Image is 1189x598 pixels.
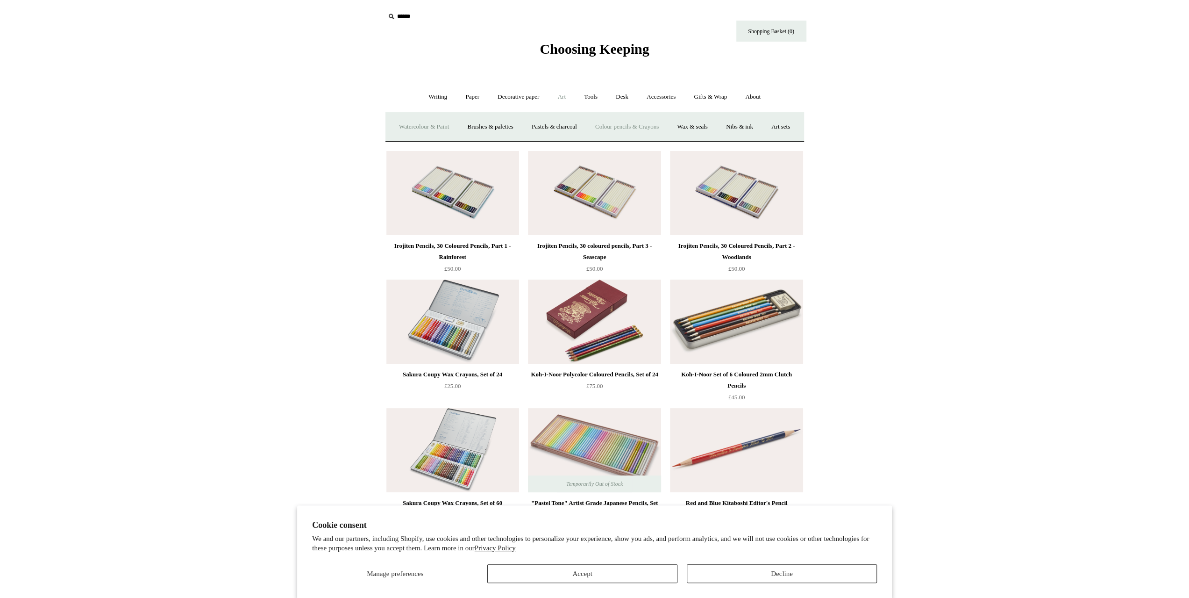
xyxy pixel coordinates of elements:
[312,534,877,553] p: We and our partners, including Shopify, use cookies and other technologies to personalize your ex...
[386,497,519,536] a: Sakura Coupy Wax Crayons, Set of 60 £65.00
[528,408,661,492] img: "Pastel Tone" Artist Grade Japanese Pencils, Set of 50
[391,115,457,139] a: Watercolour & Paint
[386,408,519,492] a: Sakura Coupy Wax Crayons, Set of 60 Sakura Coupy Wax Crayons, Set of 60
[728,394,745,401] span: £45.00
[528,151,661,235] a: Irojiten Pencils, 30 coloured pencils, Part 3 - Seascape Irojiten Pencils, 30 coloured pencils, P...
[685,85,735,109] a: Gifts & Wrap
[523,115,585,139] a: Pastels & charcoal
[763,115,798,139] a: Art sets
[670,369,803,407] a: Koh-I-Noor Set of 6 Coloured 2mm Clutch Pencils £45.00
[672,369,800,391] div: Koh-I-Noor Set of 6 Coloured 2mm Clutch Pencils
[528,280,661,364] a: Koh-I-Noor Polycolor Coloured Pencils, Set of 24 Koh-I-Noor Polycolor Coloured Pencils, Set of 24
[528,151,661,235] img: Irojiten Pencils, 30 coloured pencils, Part 3 - Seascape
[672,240,800,263] div: Irojiten Pencils, 30 Coloured Pencils, Part 2 - Woodlands
[687,564,877,583] button: Decline
[312,520,877,530] h2: Cookie consent
[530,497,658,520] div: "Pastel Tone" Artist Grade Japanese Pencils, Set of 50
[672,497,800,509] div: Red and Blue Kitaboshi Editor's Pencil
[459,115,521,139] a: Brushes & palettes
[444,265,461,272] span: £50.00
[670,151,803,235] img: Irojiten Pencils, 30 Coloured Pencils, Part 2 - Woodlands
[367,570,423,577] span: Manage preferences
[389,240,517,263] div: Irojiten Pencils, 30 Coloured Pencils, Part 1 - Rainforest
[528,408,661,492] a: "Pastel Tone" Artist Grade Japanese Pencils, Set of 50 "Pastel Tone" Artist Grade Japanese Pencil...
[540,41,649,57] span: Choosing Keeping
[420,85,456,109] a: Writing
[586,382,603,389] span: £75.00
[638,85,684,109] a: Accessories
[528,497,661,536] a: "Pastel Tone" Artist Grade Japanese Pencils, Set of 50 £160.00
[670,280,803,364] a: Koh-I-Noor Set of 6 Coloured 2mm Clutch Pencils Koh-I-Noor Set of 6 Coloured 2mm Clutch Pencils
[586,265,603,272] span: £50.00
[669,115,716,139] a: Wax & seals
[457,85,488,109] a: Paper
[549,85,574,109] a: Art
[386,151,519,235] img: Irojiten Pencils, 30 Coloured Pencils, Part 1 - Rainforest
[737,85,769,109] a: About
[389,369,517,380] div: Sakura Coupy Wax Crayons, Set of 24
[386,151,519,235] a: Irojiten Pencils, 30 Coloured Pencils, Part 1 - Rainforest Irojiten Pencils, 30 Coloured Pencils,...
[528,369,661,407] a: Koh-I-Noor Polycolor Coloured Pencils, Set of 24 £75.00
[607,85,637,109] a: Desk
[540,49,649,55] a: Choosing Keeping
[475,544,516,552] a: Privacy Policy
[386,369,519,407] a: Sakura Coupy Wax Crayons, Set of 24 £25.00
[528,280,661,364] img: Koh-I-Noor Polycolor Coloured Pencils, Set of 24
[489,85,548,109] a: Decorative paper
[587,115,667,139] a: Colour pencils & Crayons
[576,85,606,109] a: Tools
[736,21,806,42] a: Shopping Basket (0)
[718,115,762,139] a: Nibs & ink
[444,382,461,389] span: £25.00
[386,280,519,364] img: Sakura Coupy Wax Crayons, Set of 24
[386,408,519,492] img: Sakura Coupy Wax Crayons, Set of 60
[728,265,745,272] span: £50.00
[530,240,658,263] div: Irojiten Pencils, 30 coloured pencils, Part 3 - Seascape
[670,240,803,279] a: Irojiten Pencils, 30 Coloured Pencils, Part 2 - Woodlands £50.00
[670,408,803,492] a: Red and Blue Kitaboshi Editor's Pencil Red and Blue Kitaboshi Editor's Pencil
[528,240,661,279] a: Irojiten Pencils, 30 coloured pencils, Part 3 - Seascape £50.00
[670,280,803,364] img: Koh-I-Noor Set of 6 Coloured 2mm Clutch Pencils
[386,280,519,364] a: Sakura Coupy Wax Crayons, Set of 24 Sakura Coupy Wax Crayons, Set of 24
[670,408,803,492] img: Red and Blue Kitaboshi Editor's Pencil
[389,497,517,509] div: Sakura Coupy Wax Crayons, Set of 60
[487,564,677,583] button: Accept
[670,497,803,536] a: Red and Blue Kitaboshi Editor's Pencil £3.00
[670,151,803,235] a: Irojiten Pencils, 30 Coloured Pencils, Part 2 - Woodlands Irojiten Pencils, 30 Coloured Pencils, ...
[557,476,632,492] span: Temporarily Out of Stock
[312,564,478,583] button: Manage preferences
[386,240,519,279] a: Irojiten Pencils, 30 Coloured Pencils, Part 1 - Rainforest £50.00
[530,369,658,380] div: Koh-I-Noor Polycolor Coloured Pencils, Set of 24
